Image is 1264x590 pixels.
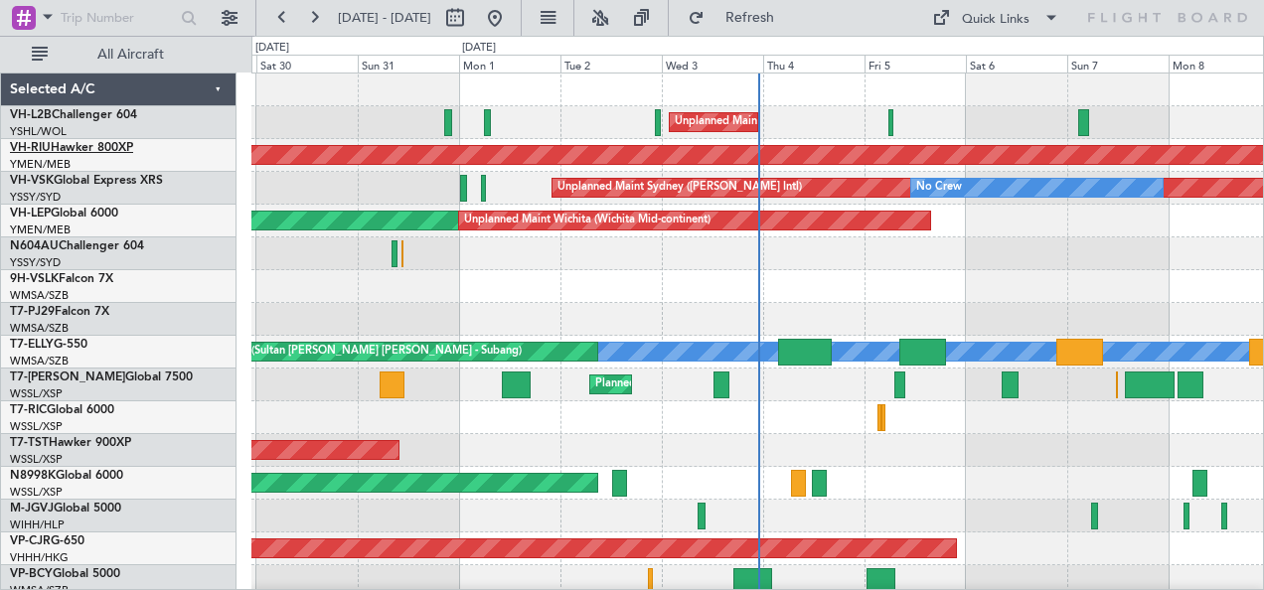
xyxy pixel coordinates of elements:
span: VH-VSK [10,175,54,187]
a: YSHL/WOL [10,124,67,139]
a: YSSY/SYD [10,255,61,270]
span: N604AU [10,240,59,252]
a: VH-VSKGlobal Express XRS [10,175,163,187]
div: Planned Maint [GEOGRAPHIC_DATA] (Sultan [PERSON_NAME] [PERSON_NAME] - Subang) [59,337,522,367]
a: VH-LEPGlobal 6000 [10,208,118,220]
a: YMEN/MEB [10,157,71,172]
a: 9H-VSLKFalcon 7X [10,273,113,285]
input: Trip Number [61,3,175,33]
a: T7-PJ29Falcon 7X [10,306,109,318]
div: Sat 6 [966,55,1067,73]
a: YMEN/MEB [10,222,71,237]
a: WSSL/XSP [10,386,63,401]
div: Sat 30 [256,55,358,73]
span: T7-ELLY [10,339,54,351]
div: Fri 5 [865,55,966,73]
div: Unplanned Maint Wichita (Wichita Mid-continent) [464,206,711,235]
div: [DATE] [462,40,496,57]
span: T7-[PERSON_NAME] [10,371,125,383]
span: VH-RIU [10,142,51,154]
div: Unplanned Maint [GEOGRAPHIC_DATA] ([GEOGRAPHIC_DATA]) [675,107,1002,137]
button: Refresh [679,2,798,34]
button: Quick Links [922,2,1069,34]
a: M-JGVJGlobal 5000 [10,503,121,515]
span: M-JGVJ [10,503,54,515]
div: Wed 3 [662,55,763,73]
a: VP-CJRG-650 [10,535,84,547]
span: T7-PJ29 [10,306,55,318]
span: All Aircraft [52,48,210,62]
a: WIHH/HLP [10,517,65,532]
span: VP-BCY [10,568,53,580]
a: WSSL/XSP [10,452,63,467]
div: [DATE] [255,40,289,57]
button: All Aircraft [22,39,216,71]
span: 9H-VSLK [10,273,59,285]
a: T7-[PERSON_NAME]Global 7500 [10,371,193,383]
span: N8998K [10,470,56,482]
a: WMSA/SZB [10,288,69,303]
span: T7-RIC [10,404,47,416]
div: No Crew [916,173,962,203]
a: VH-L2BChallenger 604 [10,109,137,121]
a: VHHH/HKG [10,550,69,565]
span: T7-TST [10,437,49,449]
div: Unplanned Maint Sydney ([PERSON_NAME] Intl) [557,173,802,203]
a: WMSA/SZB [10,354,69,369]
div: Sun 7 [1067,55,1169,73]
div: Thu 4 [763,55,865,73]
a: YSSY/SYD [10,190,61,205]
div: Quick Links [962,10,1029,30]
span: Refresh [709,11,792,25]
a: VH-RIUHawker 800XP [10,142,133,154]
span: [DATE] - [DATE] [338,9,431,27]
span: VH-L2B [10,109,52,121]
a: N8998KGlobal 6000 [10,470,123,482]
span: VP-CJR [10,535,51,547]
div: Sun 31 [358,55,459,73]
a: T7-ELLYG-550 [10,339,87,351]
a: T7-TSTHawker 900XP [10,437,131,449]
div: Tue 2 [560,55,662,73]
a: VP-BCYGlobal 5000 [10,568,120,580]
a: WSSL/XSP [10,419,63,434]
a: T7-RICGlobal 6000 [10,404,114,416]
div: Planned Maint Dubai (Al Maktoum Intl) [595,369,791,399]
span: VH-LEP [10,208,51,220]
a: N604AUChallenger 604 [10,240,144,252]
a: WSSL/XSP [10,485,63,500]
a: WMSA/SZB [10,321,69,336]
div: Mon 1 [459,55,560,73]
